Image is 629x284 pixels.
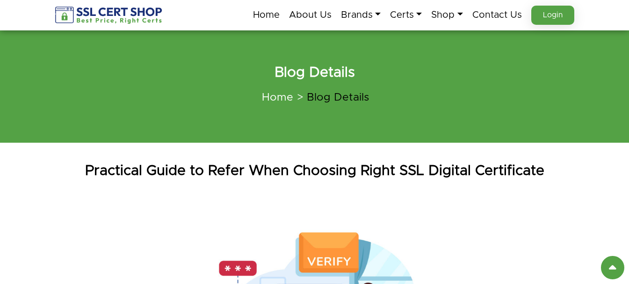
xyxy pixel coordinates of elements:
a: Certs [390,5,422,25]
h1: Practical Guide to Refer When Choosing Right SSL Digital Certificate [48,161,581,180]
img: sslcertshop-logo [55,7,163,24]
nav: breadcrumb [55,86,574,110]
a: Contact Us [472,5,522,25]
a: Login [531,6,574,25]
li: Blog Details [293,91,369,104]
a: Brands [341,5,381,25]
a: Shop [431,5,463,25]
a: About Us [289,5,332,25]
h2: Blog Details [55,63,574,82]
a: Home [253,5,280,25]
a: Home [262,92,293,103]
